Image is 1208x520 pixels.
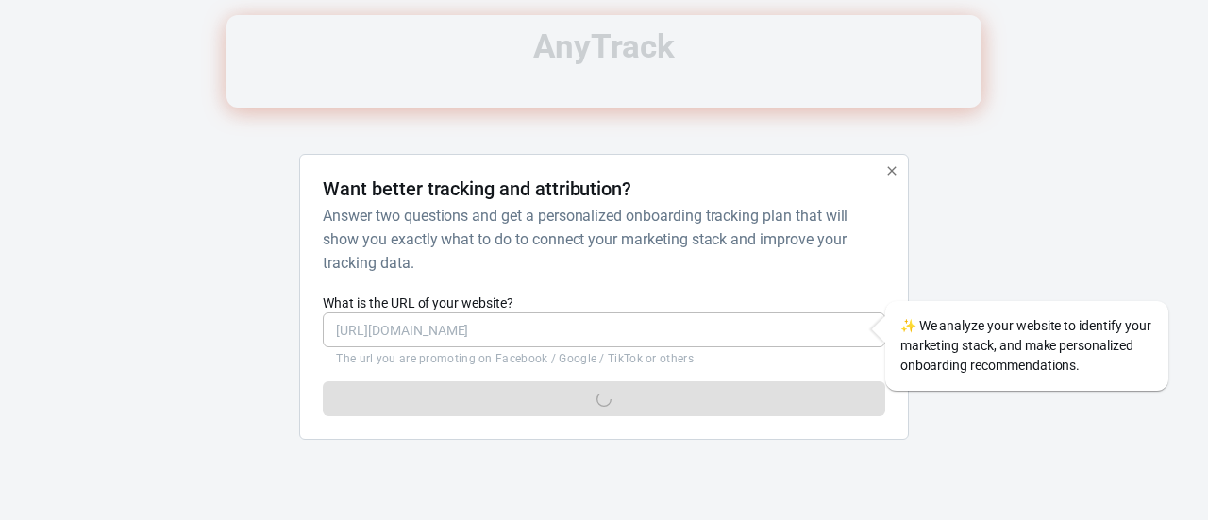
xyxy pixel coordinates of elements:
[336,351,871,366] p: The url you are promoting on Facebook / Google / TikTok or others
[226,15,981,108] iframe: Intercom live chat banner
[885,301,1168,391] div: We analyze your website to identify your marketing stack, and make personalized onboarding recomm...
[132,30,1076,63] div: AnyTrack
[323,294,884,312] label: What is the URL of your website?
[323,312,884,347] input: https://yourwebsite.com/landing-page
[1144,428,1189,473] iframe: Intercom live chat
[323,177,631,200] h4: Want better tracking and attribution?
[900,318,916,333] span: sparkles
[323,204,877,275] h6: Answer two questions and get a personalized onboarding tracking plan that will show you exactly w...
